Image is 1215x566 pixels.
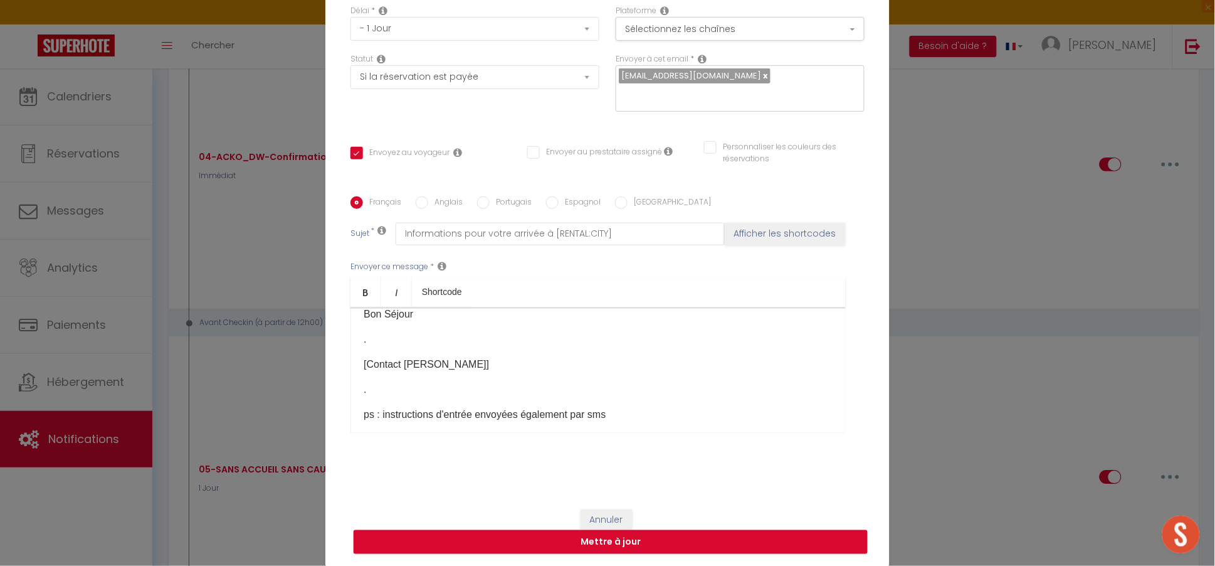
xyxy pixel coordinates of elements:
p: . [364,432,833,447]
p: . [364,332,833,347]
i: Recipient [698,54,707,64]
p: Bon Séjour [364,307,833,322]
button: Annuler [581,510,633,531]
i: Booking status [377,54,386,64]
a: Shortcode [412,277,472,307]
button: Sélectionnez les chaînes [616,17,865,41]
label: Délai [350,5,369,17]
label: Espagnol [559,196,601,210]
span: [EMAIL_ADDRESS][DOMAIN_NAME] [621,70,761,82]
i: Envoyer au voyageur [453,147,462,158]
p: ps : instructions d'entrée envoyées également par sms [364,407,833,422]
a: Bold [350,277,381,307]
label: [GEOGRAPHIC_DATA] [628,196,712,210]
p: [Contact [PERSON_NAME]]​ [364,357,833,372]
label: Envoyer à cet email [616,53,688,65]
i: Envoyer au prestataire si il est assigné [664,146,673,156]
i: Action Channel [660,6,669,16]
a: Italic [381,277,412,307]
label: Anglais [428,196,463,210]
p: . [364,382,833,397]
label: Envoyer ce message [350,261,428,273]
i: Action Time [379,6,387,16]
label: Statut [350,53,373,65]
label: Sujet [350,228,369,241]
button: Mettre à jour [354,530,868,554]
i: Subject [377,225,386,235]
button: Afficher les shortcodes [725,223,846,245]
div: Ouvrir le chat [1162,516,1200,553]
i: Message [438,261,446,271]
label: Plateforme [616,5,656,17]
label: Portugais [490,196,532,210]
label: Français [363,196,401,210]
